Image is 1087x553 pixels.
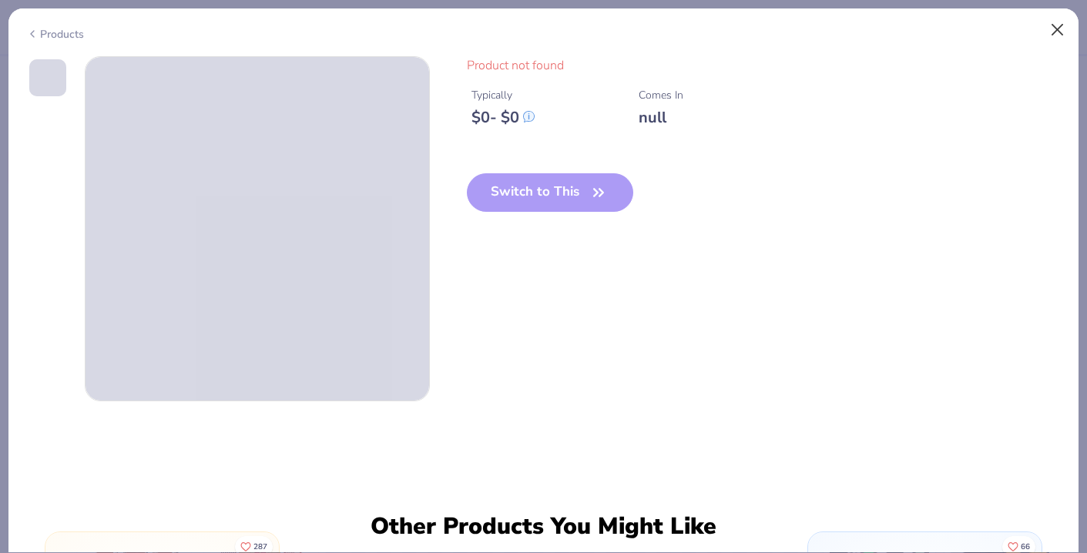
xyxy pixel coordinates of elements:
div: Other Products You Might Like [361,513,726,541]
button: Close [1043,15,1072,45]
span: Product not found [467,57,564,74]
div: Comes In [639,87,683,103]
span: 287 [253,543,267,551]
div: Typically [471,87,535,103]
div: null [639,108,683,127]
div: Products [26,26,84,42]
span: 66 [1021,543,1030,551]
div: $ 0 - $ 0 [471,108,535,127]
